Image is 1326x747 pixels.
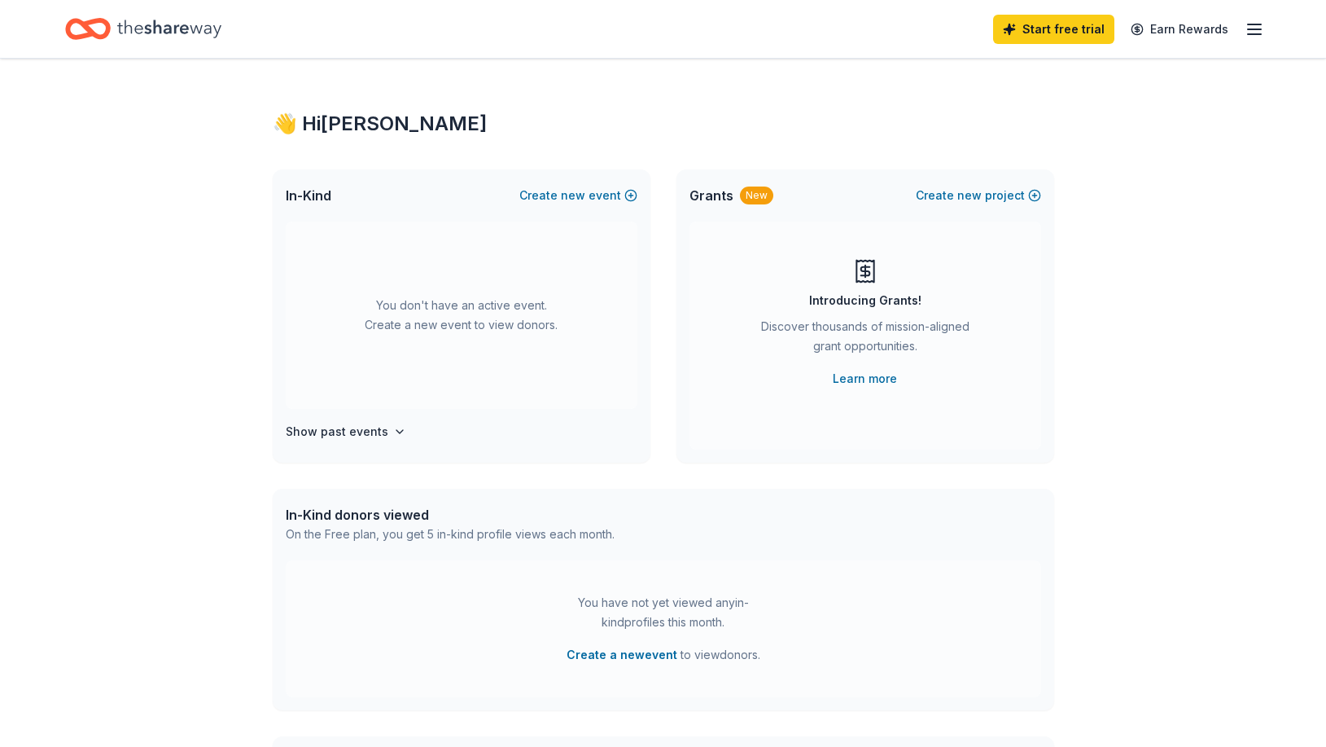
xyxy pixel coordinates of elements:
[286,422,388,442] h4: Show past events
[286,422,406,442] button: Show past events
[993,15,1114,44] a: Start free trial
[809,291,921,310] div: Introducing Grants!
[562,593,765,632] div: You have not yet viewed any in-kind profiles this month.
[286,186,331,205] span: In-Kind
[689,186,733,205] span: Grants
[755,317,976,363] div: Discover thousands of mission-aligned grant opportunities.
[286,222,637,409] div: You don't have an active event. Create a new event to view donors.
[567,645,760,665] span: to view donors .
[273,111,1054,137] div: 👋 Hi [PERSON_NAME]
[833,369,897,389] a: Learn more
[519,186,637,205] button: Createnewevent
[286,525,615,544] div: On the Free plan, you get 5 in-kind profile views each month.
[740,187,773,204] div: New
[916,186,1041,205] button: Createnewproject
[567,645,677,665] button: Create a newevent
[957,186,982,205] span: new
[1121,15,1238,44] a: Earn Rewards
[561,186,585,205] span: new
[286,505,615,525] div: In-Kind donors viewed
[65,10,221,48] a: Home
